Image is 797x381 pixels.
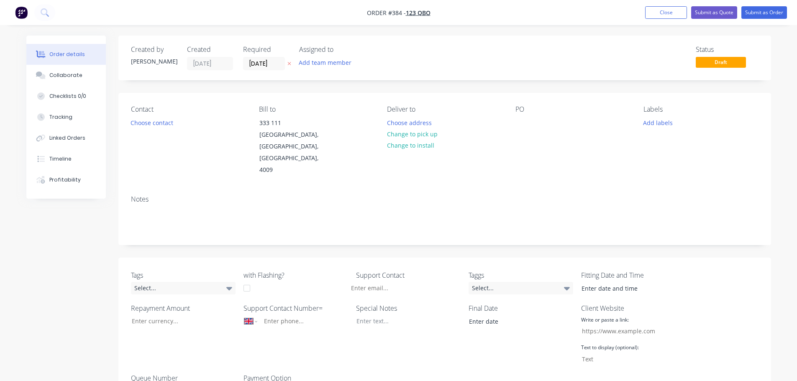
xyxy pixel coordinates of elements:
input: Text [577,353,677,365]
button: Checklists 0/0 [26,86,106,107]
div: Checklists 0/0 [49,92,86,100]
button: Tracking [26,107,106,128]
div: Timeline [49,155,72,163]
label: Client Website [581,303,686,313]
img: Factory [15,6,28,19]
input: Enter phone... [263,316,341,326]
button: Submit as Quote [691,6,737,19]
label: Special Notes [356,303,461,313]
div: Assigned to [299,46,383,54]
label: Repayment Amount [131,303,236,313]
div: Notes [131,195,759,203]
button: Choose address [382,117,436,128]
button: Collaborate [26,65,106,86]
input: https://www.example.com [577,325,677,338]
input: Enter date and time [576,282,680,295]
input: Enter currency... [125,315,235,327]
div: Order details [49,51,85,58]
label: with Flashing? [243,270,348,280]
label: Support Contact [356,270,461,280]
button: Timeline [26,148,106,169]
button: Change to pick up [382,128,442,140]
input: Enter email... [344,282,461,294]
label: Tags [131,270,236,280]
label: Final Date [469,303,573,313]
div: Created by [131,46,177,54]
label: Support Contact Number= [243,303,348,313]
div: Required [243,46,289,54]
div: Created [187,46,233,54]
button: Close [645,6,687,19]
button: Change to install [382,140,438,151]
label: Write or paste a link: [581,316,629,324]
div: Collaborate [49,72,82,79]
button: Add team member [299,57,356,68]
button: Linked Orders [26,128,106,148]
label: Fitting Date and Time [581,270,686,280]
div: PO [515,105,630,113]
span: Draft [696,57,746,67]
a: 123 QBO [406,9,431,17]
div: Tracking [49,113,72,121]
button: Submit as Order [741,6,787,19]
div: [GEOGRAPHIC_DATA], [GEOGRAPHIC_DATA], [GEOGRAPHIC_DATA], 4009 [259,129,329,176]
div: 333 111[GEOGRAPHIC_DATA], [GEOGRAPHIC_DATA], [GEOGRAPHIC_DATA], 4009 [252,117,336,176]
div: [PERSON_NAME] [131,57,177,66]
label: Text to display (optional): [581,344,639,351]
span: Order #384 - [367,9,406,17]
div: Select... [131,282,236,294]
div: Status [696,46,759,54]
input: Enter date [463,315,567,328]
button: Add team member [294,57,356,68]
div: Contact [131,105,246,113]
div: Linked Orders [49,134,85,142]
div: Select... [469,282,573,294]
div: 333 111 [259,117,329,129]
button: Choose contact [126,117,177,128]
button: Add labels [639,117,677,128]
label: Taggs [469,270,573,280]
button: Order details [26,44,106,65]
div: Labels [643,105,758,113]
button: Profitability [26,169,106,190]
div: Profitability [49,176,81,184]
div: Bill to [259,105,374,113]
div: Deliver to [387,105,502,113]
